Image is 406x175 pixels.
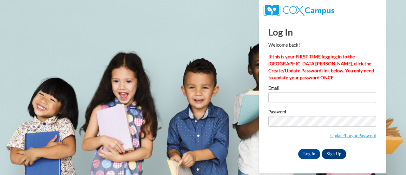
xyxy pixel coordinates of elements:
label: Password [268,110,376,116]
strong: If this is your FIRST TIME logging in to the [GEOGRAPHIC_DATA][PERSON_NAME], click the Create/Upd... [268,54,374,80]
input: Log In [298,149,320,159]
h1: Log In [268,25,376,38]
img: COX Campus [264,5,334,16]
p: Welcome back! [268,42,376,49]
a: Update/Forgot Password [330,133,376,138]
a: Sign Up [322,149,346,159]
label: Email [268,86,376,92]
a: COX Campus [264,7,334,13]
